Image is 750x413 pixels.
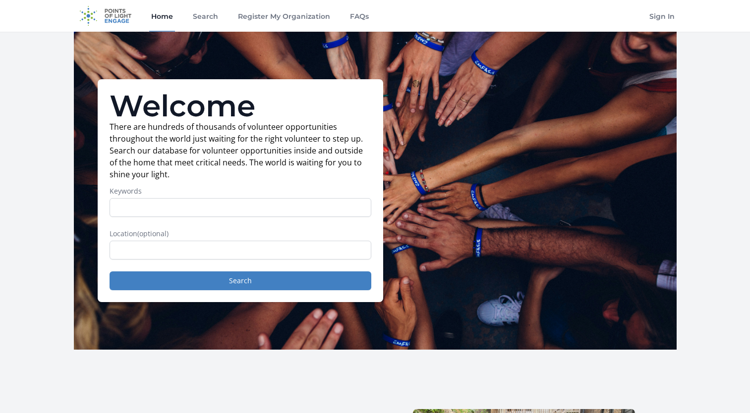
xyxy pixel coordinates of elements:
label: Location [110,229,371,239]
span: (optional) [137,229,169,238]
p: There are hundreds of thousands of volunteer opportunities throughout the world just waiting for ... [110,121,371,180]
h1: Welcome [110,91,371,121]
label: Keywords [110,186,371,196]
button: Search [110,271,371,290]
